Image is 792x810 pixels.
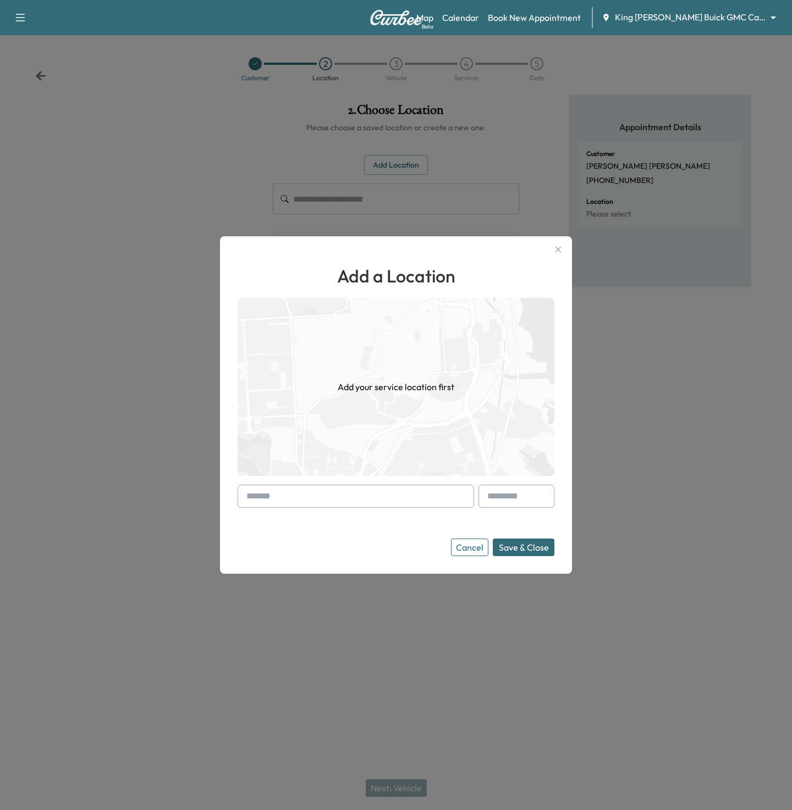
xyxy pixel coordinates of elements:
[370,10,422,25] img: Curbee Logo
[338,380,454,393] h1: Add your service location first
[442,11,479,24] a: Calendar
[493,539,554,556] button: Save & Close
[416,11,433,24] a: MapBeta
[451,539,488,556] button: Cancel
[422,23,433,31] div: Beta
[238,298,554,476] img: empty-map-CL6vilOE.png
[488,11,581,24] a: Book New Appointment
[238,263,554,289] h1: Add a Location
